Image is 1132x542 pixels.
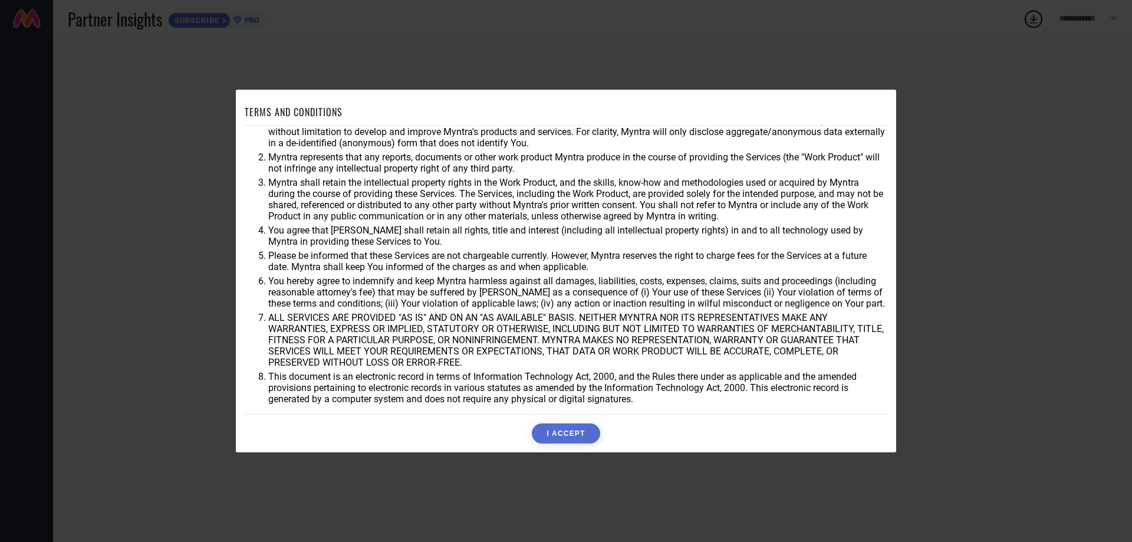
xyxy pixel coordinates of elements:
button: I ACCEPT [532,423,600,444]
li: You hereby agree to indemnify and keep Myntra harmless against all damages, liabilities, costs, e... [268,275,887,309]
li: This document is an electronic record in terms of Information Technology Act, 2000, and the Rules... [268,371,887,405]
li: Myntra represents that any reports, documents or other work product Myntra produce in the course ... [268,152,887,174]
li: You agree that [PERSON_NAME] shall retain all rights, title and interest (including all intellect... [268,225,887,247]
li: ALL SERVICES ARE PROVIDED "AS IS" AND ON AN "AS AVAILABLE" BASIS. NEITHER MYNTRA NOR ITS REPRESEN... [268,312,887,368]
li: You agree that Myntra may use aggregate and anonymized data for any business purpose during or af... [268,115,887,149]
li: Please be informed that these Services are not chargeable currently. However, Myntra reserves the... [268,250,887,272]
h1: TERMS AND CONDITIONS [245,105,343,119]
li: Myntra shall retain the intellectual property rights in the Work Product, and the skills, know-ho... [268,177,887,222]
